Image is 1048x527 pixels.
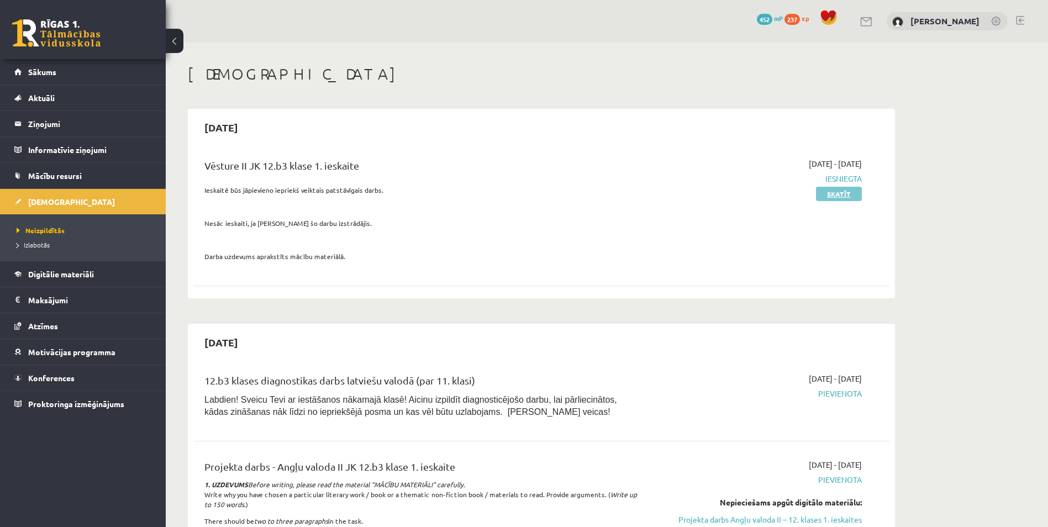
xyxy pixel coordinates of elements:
span: Izlabotās [17,240,50,249]
legend: Informatīvie ziņojumi [28,137,152,162]
legend: Ziņojumi [28,111,152,136]
a: Proktoringa izmēģinājums [14,391,152,417]
h2: [DATE] [193,329,249,355]
a: Skatīt [816,187,862,201]
span: Sākums [28,67,56,77]
span: Labdien! Sveicu Tevi ar iestāšanos nākamajā klasē! Aicinu izpildīt diagnosticējošo darbu, lai pār... [204,395,617,417]
h1: [DEMOGRAPHIC_DATA] [188,65,895,83]
span: xp [802,14,809,23]
a: Konferences [14,365,152,391]
img: Inga Revina [892,17,903,28]
i: Before writing, please read the material "MĀCĪBU MATERIĀLI" carefully. [204,480,465,489]
span: Pievienota [654,388,862,399]
div: Projekta darbs - Angļu valoda II JK 12.b3 klase 1. ieskaite [204,459,637,479]
span: mP [774,14,783,23]
a: Aktuāli [14,85,152,110]
a: Maksājumi [14,287,152,313]
a: Sākums [14,59,152,85]
p: Write why you have chosen a particular literary work / book or a thematic non-fiction book / mate... [204,479,637,509]
div: Nepieciešams apgūt digitālo materiālu: [654,497,862,508]
span: Proktoringa izmēģinājums [28,399,124,409]
a: Rīgas 1. Tālmācības vidusskola [12,19,101,47]
p: Darba uzdevums aprakstīts mācību materiālā. [204,251,637,261]
a: Mācību resursi [14,163,152,188]
span: 237 [784,14,800,25]
span: [DATE] - [DATE] [809,158,862,170]
div: 12.b3 klases diagnostikas darbs latviešu valodā (par 11. klasi) [204,373,637,393]
a: Neizpildītās [17,225,155,235]
a: Ziņojumi [14,111,152,136]
a: Informatīvie ziņojumi [14,137,152,162]
a: [DEMOGRAPHIC_DATA] [14,189,152,214]
span: Konferences [28,373,75,383]
span: Iesniegta [654,173,862,185]
a: Motivācijas programma [14,339,152,365]
span: Pievienota [654,474,862,486]
span: [DATE] - [DATE] [809,459,862,471]
span: Atzīmes [28,321,58,331]
a: Atzīmes [14,313,152,339]
h2: [DATE] [193,114,249,140]
span: [DATE] - [DATE] [809,373,862,384]
span: 452 [757,14,772,25]
p: Ieskaitē būs jāpievieno iepriekš veiktais patstāvīgais darbs. [204,185,637,195]
a: Izlabotās [17,240,155,250]
i: Write up to 150 words. [204,490,637,509]
span: Mācību resursi [28,171,82,181]
span: Neizpildītās [17,226,65,235]
legend: Maksājumi [28,287,152,313]
a: [PERSON_NAME] [910,15,979,27]
a: 237 xp [784,14,814,23]
p: Nesāc ieskaiti, ja [PERSON_NAME] šo darbu izstrādājis. [204,218,637,228]
p: There should be in the task. [204,516,637,526]
div: Vēsture II JK 12.b3 klase 1. ieskaite [204,158,637,178]
i: two to three paragraphs [254,517,328,525]
a: 452 mP [757,14,783,23]
strong: 1. UZDEVUMS [204,480,248,489]
a: Digitālie materiāli [14,261,152,287]
span: Digitālie materiāli [28,269,94,279]
span: Aktuāli [28,93,55,103]
span: Motivācijas programma [28,347,115,357]
span: [DEMOGRAPHIC_DATA] [28,197,115,207]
